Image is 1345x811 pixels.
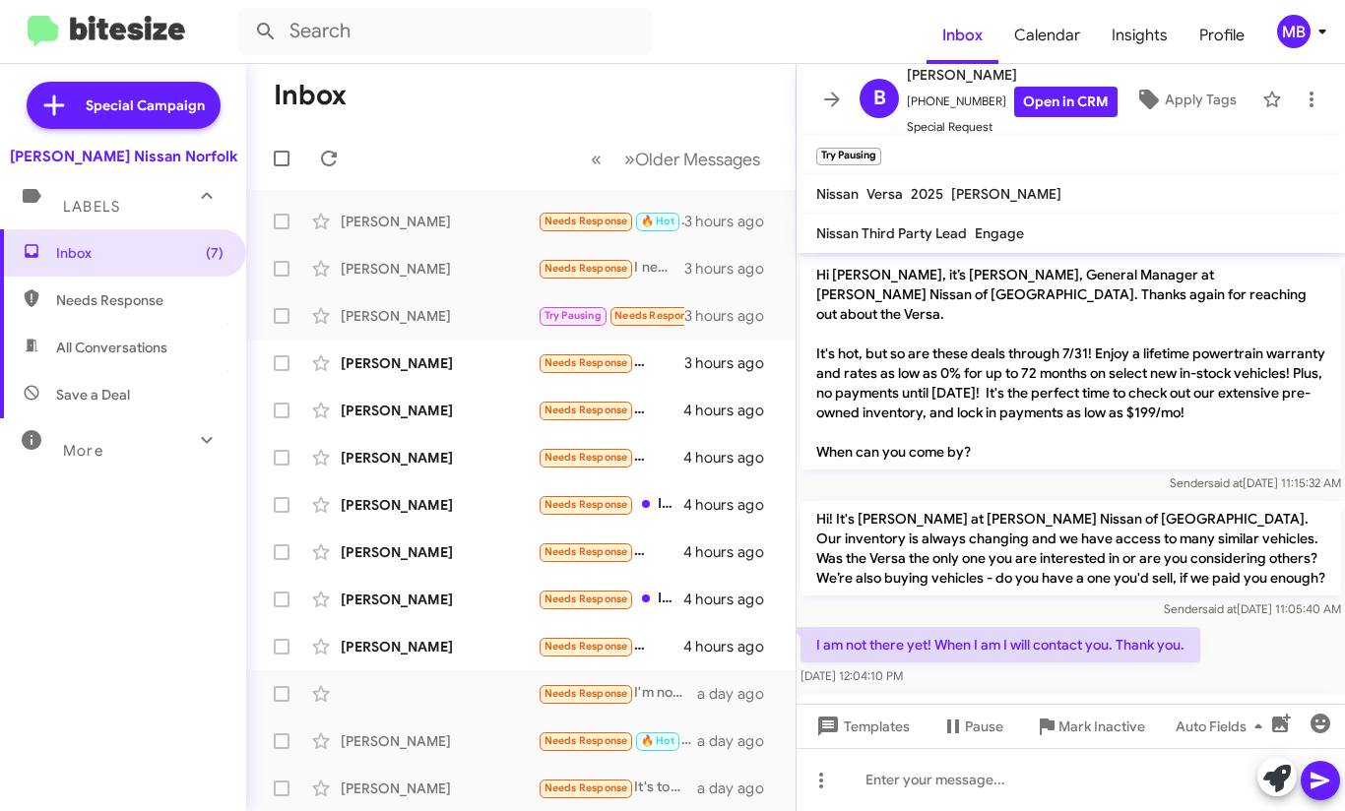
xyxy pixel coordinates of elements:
[641,734,674,747] span: 🔥 Hot
[907,87,1118,117] span: [PHONE_NUMBER]
[544,734,628,747] span: Needs Response
[341,401,538,420] div: [PERSON_NAME]
[341,590,538,609] div: [PERSON_NAME]
[683,542,780,562] div: 4 hours ago
[797,709,926,744] button: Templates
[816,148,881,165] small: Try Pausing
[538,588,683,610] div: I'm Driving - Sent from My Car
[816,224,967,242] span: Nissan Third Party Lead
[1160,709,1286,744] button: Auto Fields
[801,257,1341,469] p: Hi [PERSON_NAME], it’s [PERSON_NAME], General Manager at [PERSON_NAME] Nissan of [GEOGRAPHIC_DATA...
[683,401,780,420] div: 4 hours ago
[801,627,1200,662] p: I am not there yet! When I am I will contact you. Thank you.
[538,493,683,516] div: I can't get credit approval so [PERSON_NAME] your time and mine. Take to my sales man if you can ...
[965,709,1003,744] span: Pause
[538,351,684,374] div: No longer in need Thank You
[1014,87,1118,117] a: Open in CRM
[911,185,943,203] span: 2025
[1170,475,1341,490] span: Sender [DATE] 11:15:32 AM
[341,448,538,468] div: [PERSON_NAME]
[341,353,538,373] div: [PERSON_NAME]
[63,198,120,216] span: Labels
[1118,82,1252,117] button: Apply Tags
[927,7,998,64] a: Inbox
[341,495,538,515] div: [PERSON_NAME]
[612,139,772,179] button: Next
[873,83,886,114] span: B
[624,147,635,171] span: »
[544,215,628,227] span: Needs Response
[538,540,683,563] div: Yes thank you. At this time we are not ready to do a trade in with the offer given by your team.
[684,259,780,279] div: 3 hours ago
[1019,709,1161,744] button: Mark Inactive
[801,501,1341,595] p: Hi! It's [PERSON_NAME] at [PERSON_NAME] Nissan of [GEOGRAPHIC_DATA]. Our inventory is always chan...
[10,147,237,166] div: [PERSON_NAME] Nissan Norfolk
[274,80,347,111] h1: Inbox
[591,147,602,171] span: «
[341,637,538,656] div: [PERSON_NAME]
[816,185,859,203] span: Nissan
[998,7,1096,64] a: Calendar
[56,385,130,405] span: Save a Deal
[1165,82,1237,117] span: Apply Tags
[544,309,602,322] span: Try Pausing
[697,731,780,751] div: a day ago
[580,139,772,179] nav: Page navigation example
[538,729,697,752] div: Good afternoon [PERSON_NAME] would like OTD numbers on Stock #: SN660023.
[951,185,1061,203] span: [PERSON_NAME]
[907,117,1118,137] span: Special Request
[684,306,780,326] div: 3 hours ago
[341,212,538,231] div: [PERSON_NAME]
[341,306,538,326] div: [PERSON_NAME]
[614,309,698,322] span: Needs Response
[238,8,652,55] input: Search
[544,498,628,511] span: Needs Response
[538,446,683,468] div: Thank you but this is not a good weekend. Unless you have a 18-20 Infiniti sedan. Thanks anyway.
[538,210,684,232] div: Thank you
[1164,601,1341,616] span: Sender [DATE] 11:05:40 AM
[683,448,780,468] div: 4 hours ago
[866,185,903,203] span: Versa
[544,262,628,275] span: Needs Response
[683,495,780,515] div: 4 hours ago
[538,777,697,799] div: It's too long for me. Besides, I've already been there with my wife and she bought a 2025 Nissan ...
[812,709,910,744] span: Templates
[1208,475,1243,490] span: said at
[1096,7,1184,64] a: Insights
[641,215,674,227] span: 🔥 Hot
[1184,7,1260,64] a: Profile
[683,637,780,656] div: 4 hours ago
[56,243,224,263] span: Inbox
[544,593,628,605] span: Needs Response
[63,442,103,460] span: More
[801,668,903,683] span: [DATE] 12:04:10 PM
[538,682,697,705] div: I'm not interested anymore but I do know someone who is. His name is [PERSON_NAME]. His number is...
[341,731,538,751] div: [PERSON_NAME]
[544,545,628,558] span: Needs Response
[697,779,780,798] div: a day ago
[1058,709,1145,744] span: Mark Inactive
[684,353,780,373] div: 3 hours ago
[341,779,538,798] div: [PERSON_NAME]
[697,684,780,704] div: a day ago
[801,694,1341,749] p: Hi [PERSON_NAME] it's [PERSON_NAME] at [PERSON_NAME] Nissan of [GEOGRAPHIC_DATA]. Was our staff a...
[341,542,538,562] div: [PERSON_NAME]
[341,259,538,279] div: [PERSON_NAME]
[544,451,628,464] span: Needs Response
[206,243,224,263] span: (7)
[1260,15,1323,48] button: MB
[975,224,1024,242] span: Engage
[56,338,167,357] span: All Conversations
[926,709,1019,744] button: Pause
[538,304,684,327] div: Not ready yet.
[544,781,628,794] span: Needs Response
[1202,601,1237,616] span: said at
[683,590,780,609] div: 4 hours ago
[1277,15,1311,48] div: MB
[56,290,224,310] span: Needs Response
[538,399,683,421] div: [PERSON_NAME], apparently you did not read my response to your previous text. A failure of the au...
